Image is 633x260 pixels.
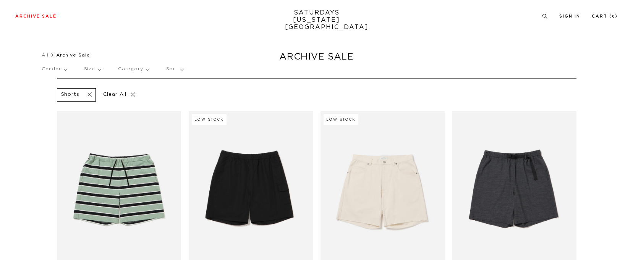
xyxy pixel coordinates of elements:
[100,88,139,102] p: Clear All
[192,114,227,125] div: Low Stock
[324,114,358,125] div: Low Stock
[559,14,580,18] a: Sign In
[15,14,57,18] a: Archive Sale
[285,9,348,31] a: SATURDAYS[US_STATE][GEOGRAPHIC_DATA]
[118,60,149,78] p: Category
[56,53,90,57] span: Archive Sale
[42,60,67,78] p: Gender
[61,92,79,98] p: Shorts
[612,15,615,18] small: 0
[42,53,49,57] a: All
[592,14,618,18] a: Cart (0)
[84,60,101,78] p: Size
[166,60,183,78] p: Sort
